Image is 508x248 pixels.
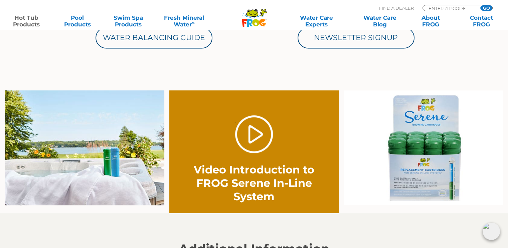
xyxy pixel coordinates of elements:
[96,27,212,48] a: Water Balancing Guide
[109,14,148,28] a: Swim SpaProducts
[7,14,46,28] a: Hot TubProducts
[191,20,194,25] sup: ∞
[480,5,492,11] input: GO
[159,14,209,28] a: Fresh MineralWater∞
[379,5,414,11] p: Find A Dealer
[462,14,501,28] a: ContactFROG
[298,27,414,48] a: Newsletter Signup
[428,5,473,11] input: Zip Code Form
[483,223,500,240] img: openIcon
[5,90,164,205] img: Sereneontowel
[186,163,322,203] h2: Video Introduction to FROG Serene In-Line System
[411,14,450,28] a: AboutFROG
[284,14,349,28] a: Water CareExperts
[344,90,503,205] img: serene
[57,14,97,28] a: PoolProducts
[360,14,399,28] a: Water CareBlog
[235,115,273,153] a: Play Video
